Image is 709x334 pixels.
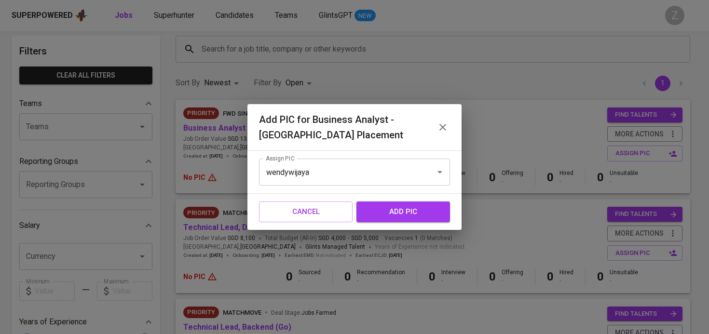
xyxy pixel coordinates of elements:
span: Cancel [270,205,342,218]
button: Cancel [259,201,353,222]
span: add pic [367,205,439,218]
button: add pic [356,201,450,222]
button: Open [433,165,447,179]
h6: Add PIC for Business Analyst - [GEOGRAPHIC_DATA] Placement [259,112,428,143]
